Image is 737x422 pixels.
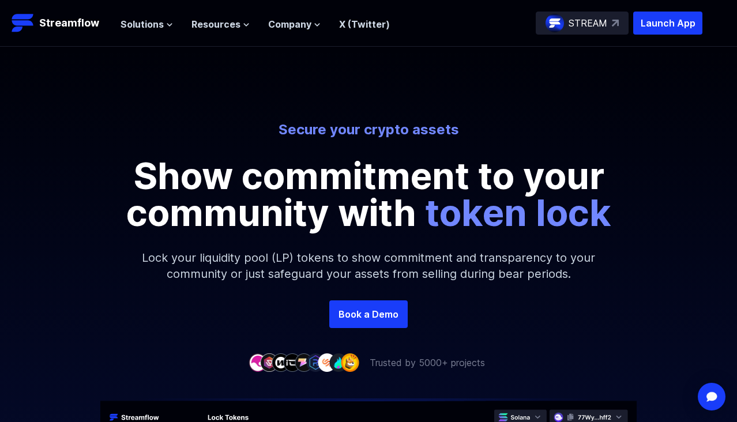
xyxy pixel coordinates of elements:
p: STREAM [569,16,607,30]
a: X (Twitter) [339,18,390,30]
p: Show commitment to your community with [109,157,628,231]
div: Open Intercom Messenger [698,383,725,410]
button: Solutions [121,17,173,31]
p: Streamflow [39,15,99,31]
span: Company [268,17,311,31]
img: streamflow-logo-circle.png [546,14,564,32]
p: Lock your liquidity pool (LP) tokens to show commitment and transparency to your community or jus... [121,231,616,300]
p: Secure your crypto assets [49,120,688,139]
span: token lock [425,190,611,235]
img: Streamflow Logo [12,12,35,35]
img: company-6 [306,353,325,371]
button: Launch App [633,12,702,35]
span: Resources [191,17,240,31]
button: Company [268,17,321,31]
img: company-9 [341,353,359,371]
img: company-5 [295,353,313,371]
img: company-1 [249,353,267,371]
img: company-3 [272,353,290,371]
img: company-7 [318,353,336,371]
button: Resources [191,17,250,31]
a: Book a Demo [329,300,408,328]
a: STREAM [536,12,629,35]
img: top-right-arrow.svg [612,20,619,27]
img: company-8 [329,353,348,371]
img: company-2 [260,353,279,371]
p: Trusted by 5000+ projects [370,356,485,370]
span: Solutions [121,17,164,31]
img: company-4 [283,353,302,371]
a: Streamflow [12,12,109,35]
